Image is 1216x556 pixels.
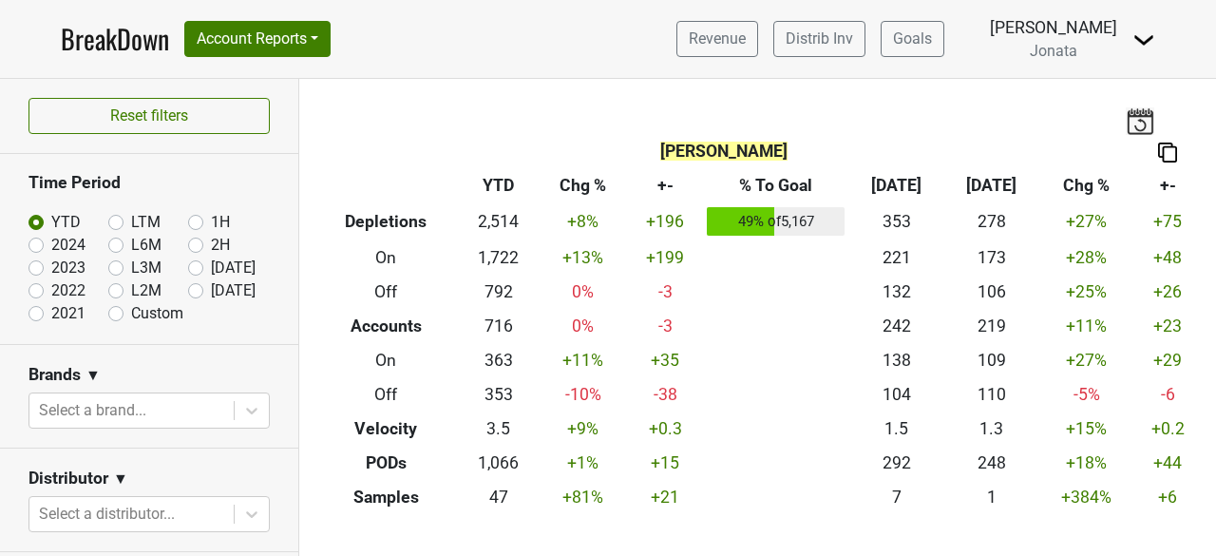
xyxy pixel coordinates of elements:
[539,203,628,241] td: +8 %
[539,480,628,514] td: +81 %
[539,412,628,446] td: +9 %
[539,343,628,377] td: +11 %
[313,480,459,514] th: Samples
[1134,446,1202,480] td: +44
[113,468,128,490] span: ▼
[676,21,758,57] a: Revenue
[849,169,944,203] th: [DATE]
[944,203,1039,241] td: 278
[539,309,628,343] td: 0 %
[459,343,539,377] td: 363
[28,98,270,134] button: Reset filters
[627,169,702,203] th: +-
[1134,377,1202,412] td: -6
[627,309,702,343] td: -3
[211,211,230,234] label: 1H
[660,142,788,161] span: [PERSON_NAME]
[1039,309,1134,343] td: +11 %
[944,377,1039,412] td: 110
[1134,275,1202,309] td: +26
[1039,446,1134,480] td: +18 %
[944,275,1039,309] td: 106
[1134,343,1202,377] td: +29
[1134,480,1202,514] td: +6
[539,446,628,480] td: +1 %
[539,240,628,275] td: +13 %
[849,412,944,446] td: 1.5
[28,469,108,489] h3: Distributor
[51,302,85,325] label: 2021
[313,446,459,480] th: PODs
[131,302,183,325] label: Custom
[1134,240,1202,275] td: +48
[944,412,1039,446] td: 1.3
[459,275,539,309] td: 792
[184,21,331,57] button: Account Reports
[944,446,1039,480] td: 248
[51,257,85,279] label: 2023
[627,240,702,275] td: +199
[849,203,944,241] td: 353
[131,279,161,302] label: L2M
[627,203,702,241] td: +196
[211,234,230,257] label: 2H
[459,480,539,514] td: 47
[459,377,539,412] td: 353
[61,19,169,59] a: BreakDown
[944,480,1039,514] td: 1
[849,446,944,480] td: 292
[131,234,161,257] label: L6M
[1126,107,1154,134] img: last_updated_date
[313,377,459,412] th: Off
[1039,240,1134,275] td: +28 %
[1039,377,1134,412] td: -5 %
[459,203,539,241] td: 2,514
[131,257,161,279] label: L3M
[313,343,459,377] th: On
[703,169,849,203] th: % To Goal
[459,240,539,275] td: 1,722
[944,309,1039,343] td: 219
[51,234,85,257] label: 2024
[849,343,944,377] td: 138
[313,275,459,309] th: Off
[459,309,539,343] td: 716
[1039,275,1134,309] td: +25 %
[1134,203,1202,241] td: +75
[627,446,702,480] td: +15
[1039,412,1134,446] td: +15 %
[627,343,702,377] td: +35
[51,279,85,302] label: 2022
[849,275,944,309] td: 132
[1039,203,1134,241] td: +27 %
[539,169,628,203] th: Chg %
[313,203,459,241] th: Depletions
[28,365,81,385] h3: Brands
[313,240,459,275] th: On
[1039,169,1134,203] th: Chg %
[211,279,256,302] label: [DATE]
[627,377,702,412] td: -38
[459,169,539,203] th: YTD
[539,377,628,412] td: -10 %
[1132,29,1155,51] img: Dropdown Menu
[1039,343,1134,377] td: +27 %
[849,309,944,343] td: 242
[1134,169,1202,203] th: +-
[849,240,944,275] td: 221
[539,275,628,309] td: 0 %
[1134,309,1202,343] td: +23
[1134,412,1202,446] td: +0.2
[459,446,539,480] td: 1,066
[1158,143,1177,163] img: Copy to clipboard
[627,275,702,309] td: -3
[51,211,81,234] label: YTD
[313,412,459,446] th: Velocity
[849,377,944,412] td: 104
[1039,480,1134,514] td: +384 %
[944,169,1039,203] th: [DATE]
[944,240,1039,275] td: 173
[1030,42,1077,60] span: Jonata
[85,364,101,387] span: ▼
[944,343,1039,377] td: 109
